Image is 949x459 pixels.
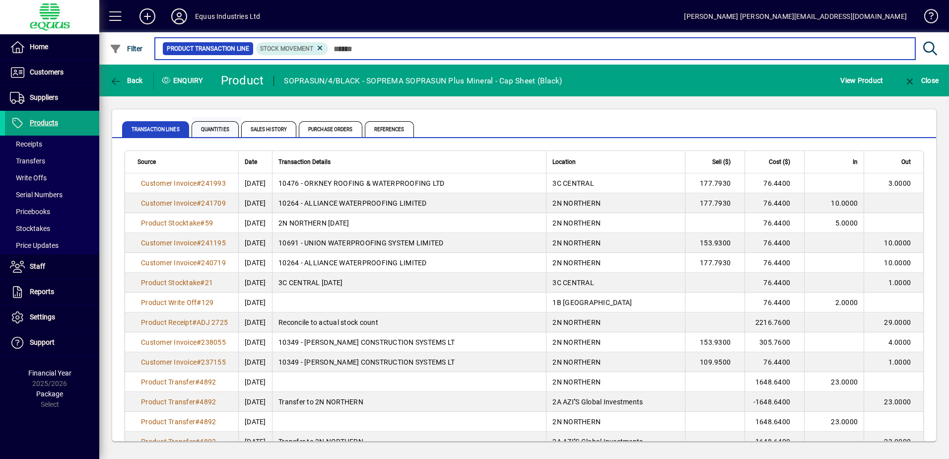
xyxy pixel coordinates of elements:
div: SOPRASUN/4/BLACK - SOPREMA SOPRASUN Plus Mineral - Cap Sheet (Black) [284,73,562,89]
td: 1648.6400 [745,412,804,432]
span: 241709 [201,199,226,207]
td: 76.4400 [745,233,804,253]
span: # [195,398,200,406]
span: Location [552,156,576,167]
a: Customer Invoice#241195 [137,237,229,248]
span: Pricebooks [10,208,50,216]
span: # [195,418,200,426]
td: [DATE] [238,432,272,452]
button: Back [107,72,145,89]
td: 76.4400 [745,253,804,273]
a: Transfers [5,153,99,169]
span: 240719 [201,259,226,267]
span: 2N NORTHERN [552,239,601,247]
span: 29.0000 [884,318,911,326]
span: 2N NORTHERN [552,199,601,207]
td: 10349 - [PERSON_NAME] CONSTRUCTION SYSTEMS LT [272,332,546,352]
span: Transaction Lines [122,121,189,137]
a: Customers [5,60,99,85]
span: Quantities [192,121,239,137]
app-page-header-button: Close enquiry [893,72,949,89]
span: Reports [30,288,54,296]
span: 23.0000 [884,398,911,406]
td: [DATE] [238,312,272,332]
td: 10349 - [PERSON_NAME] CONSTRUCTION SYSTEMS LT [272,352,546,372]
span: # [200,219,204,227]
a: Home [5,35,99,60]
a: Suppliers [5,85,99,110]
span: Customer Invoice [141,338,197,346]
a: Product Stocktake#59 [137,218,216,229]
mat-chip: Product Transaction Type: Stock movement [256,42,329,55]
span: 1B [GEOGRAPHIC_DATA] [552,299,632,306]
span: References [365,121,414,137]
span: 23.0000 [831,378,858,386]
span: # [197,358,201,366]
span: # [195,378,200,386]
div: Sell ($) [691,156,740,167]
td: [DATE] [238,412,272,432]
span: Stock movement [260,45,313,52]
td: 305.7600 [745,332,804,352]
span: Package [36,390,63,398]
span: Support [30,338,55,346]
span: 23.0000 [884,438,911,446]
a: Price Updates [5,237,99,254]
span: Settings [30,313,55,321]
a: Receipts [5,136,99,153]
a: Settings [5,305,99,330]
td: [DATE] [238,233,272,253]
span: Close [904,76,939,84]
span: # [192,318,197,326]
span: Product Stocktake [141,279,200,287]
a: Customer Invoice#241709 [137,198,229,209]
span: Product Transfer [141,378,195,386]
span: 10.0000 [884,239,911,247]
button: Filter [107,40,145,58]
div: Cost ($) [751,156,799,167]
td: 153.9300 [685,233,745,253]
td: [DATE] [238,372,272,392]
span: Write Offs [10,174,47,182]
a: Write Offs [5,169,99,186]
td: 2N NORTHERN [DATE] [272,213,546,233]
td: 76.4400 [745,273,804,293]
span: Customer Invoice [141,358,197,366]
button: Close [901,72,941,89]
span: 2N NORTHERN [552,338,601,346]
td: 10264 - ALLIANCE WATERPROOFING LIMITED [272,193,546,213]
td: 10264 - ALLIANCE WATERPROOFING LIMITED [272,253,546,273]
span: Customers [30,68,64,76]
div: Equus Industries Ltd [195,8,261,24]
a: Product Receipt#ADJ 2725 [137,317,231,328]
a: Staff [5,254,99,279]
span: 23.0000 [831,418,858,426]
span: 3C CENTRAL [552,179,594,187]
td: 76.4400 [745,173,804,193]
span: 2N NORTHERN [552,219,601,227]
a: Customer Invoice#240719 [137,257,229,268]
a: Customer Invoice#237155 [137,357,229,368]
span: Receipts [10,140,42,148]
span: Sell ($) [712,156,731,167]
td: [DATE] [238,213,272,233]
td: 177.7930 [685,253,745,273]
span: 4892 [200,398,216,406]
button: Profile [163,7,195,25]
span: 59 [205,219,213,227]
div: Location [552,156,679,167]
td: 76.4400 [745,213,804,233]
td: [DATE] [238,392,272,412]
span: 2N NORTHERN [552,378,601,386]
span: Cost ($) [769,156,790,167]
span: 237155 [201,358,226,366]
span: Customer Invoice [141,259,197,267]
span: 21 [205,279,213,287]
td: [DATE] [238,193,272,213]
td: Transfer to 2N NORTHERN [272,392,546,412]
span: # [197,239,201,247]
span: 2N NORTHERN [552,418,601,426]
span: Financial Year [28,369,71,377]
td: Transfer to 2N NORTHERN [272,432,546,452]
span: # [197,259,201,267]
